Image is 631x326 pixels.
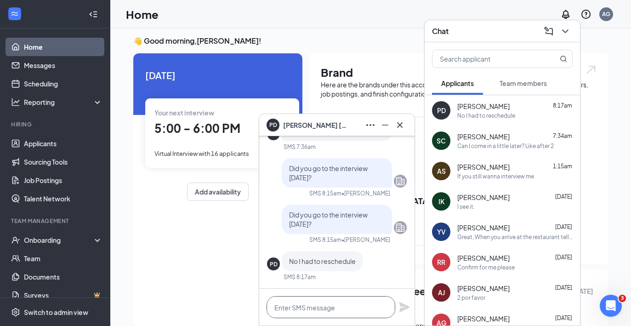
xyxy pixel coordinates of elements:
svg: Plane [399,302,410,313]
span: [DATE] [555,193,572,200]
div: Team Management [11,217,101,225]
span: Team members [500,79,547,87]
span: 7:34am [553,132,572,139]
span: 3 [619,295,626,302]
div: Can I come in a little later? Like after 2 [457,142,554,150]
div: PD [437,106,446,115]
svg: Notifications [560,9,571,20]
span: Applicants [441,79,474,87]
svg: Company [395,222,406,233]
div: IK [438,197,444,206]
span: [PERSON_NAME] [457,284,510,293]
span: 8:17am [553,102,572,109]
div: Reporting [24,97,103,107]
span: [DATE] [555,315,572,321]
div: AG [602,10,610,18]
iframe: Intercom live chat [600,295,622,317]
span: [PERSON_NAME] [457,193,510,202]
a: SurveysCrown [24,286,102,304]
div: 2 por favor [457,294,485,302]
svg: UserCheck [11,235,20,245]
div: AS [437,166,446,176]
span: Did you go to the interview [DATE]? [289,164,368,182]
div: I see it. [457,203,475,211]
a: Team [24,249,102,268]
span: 5:00 - 6:00 PM [154,120,240,136]
a: Applicants [24,134,102,153]
div: Here are the brands under this account. Click into a brand to see your locations, managers, job p... [321,80,597,98]
a: Job Postings [24,171,102,189]
button: Minimize [378,118,392,132]
svg: ChevronDown [560,26,571,37]
div: SMS 8:15am [309,189,341,197]
span: [PERSON_NAME] [457,253,510,263]
button: Cross [392,118,407,132]
div: SMS 8:15am [309,236,341,244]
h1: Brand [321,64,597,80]
svg: Cross [394,120,405,131]
a: Messages [24,56,102,74]
button: Ellipses [363,118,378,132]
div: YV [437,227,446,236]
div: Confirm for me please [457,263,515,271]
span: [DATE] [555,284,572,291]
svg: Company [395,176,406,187]
svg: Analysis [11,97,20,107]
span: [PERSON_NAME] [457,102,510,111]
svg: Settings [11,308,20,317]
div: If you still wanna interview me [457,172,534,180]
div: RR [437,257,445,267]
span: [DATE] [555,254,572,261]
button: ComposeMessage [541,24,556,39]
span: • [PERSON_NAME] [341,236,390,244]
div: No I had to reschedule [457,112,515,120]
input: Search applicant [432,50,541,68]
span: • [PERSON_NAME] [341,189,390,197]
span: Your next interview [154,109,214,117]
span: [DATE] [145,68,290,82]
h3: 👋 Good morning, [PERSON_NAME] ! [133,36,608,46]
span: [PERSON_NAME] [457,162,510,172]
div: PD [270,260,278,268]
a: Documents [24,268,102,286]
div: Switch to admin view [24,308,88,317]
span: [PERSON_NAME] [PERSON_NAME] [283,120,347,130]
h3: Chat [432,26,449,36]
div: Hiring [11,120,101,128]
span: 1:15am [553,163,572,170]
span: [PERSON_NAME] [457,132,510,141]
svg: WorkstreamLogo [10,9,19,18]
a: Scheduling [24,74,102,93]
div: SMS 7:36am [284,143,316,151]
span: [PERSON_NAME] [457,223,510,232]
a: Sourcing Tools [24,153,102,171]
span: [PERSON_NAME] [457,314,510,323]
img: open.6027fd2a22e1237b5b06.svg [585,64,597,75]
span: Did you go to the interview [DATE]? [289,211,368,228]
svg: QuestionInfo [580,9,591,20]
svg: MagnifyingGlass [560,55,567,63]
div: SC [437,136,446,145]
svg: ComposeMessage [543,26,554,37]
svg: Ellipses [365,120,376,131]
a: Home [24,38,102,56]
button: Add availability [187,183,249,201]
h1: Home [126,6,159,22]
div: Great, When you arrive at the restaurant tell a cashier you are thre for a second interview. So t... [457,233,573,241]
div: Onboarding [24,235,95,245]
span: Virtual Interview with 16 applicants [154,150,249,157]
span: [DATE] [555,223,572,230]
button: ChevronDown [558,24,573,39]
a: Talent Network [24,189,102,208]
span: No I had to reschedule [289,257,356,265]
svg: Minimize [380,120,391,131]
svg: Collapse [89,10,98,19]
div: AJ [438,288,445,297]
div: SMS 8:17am [284,273,316,281]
